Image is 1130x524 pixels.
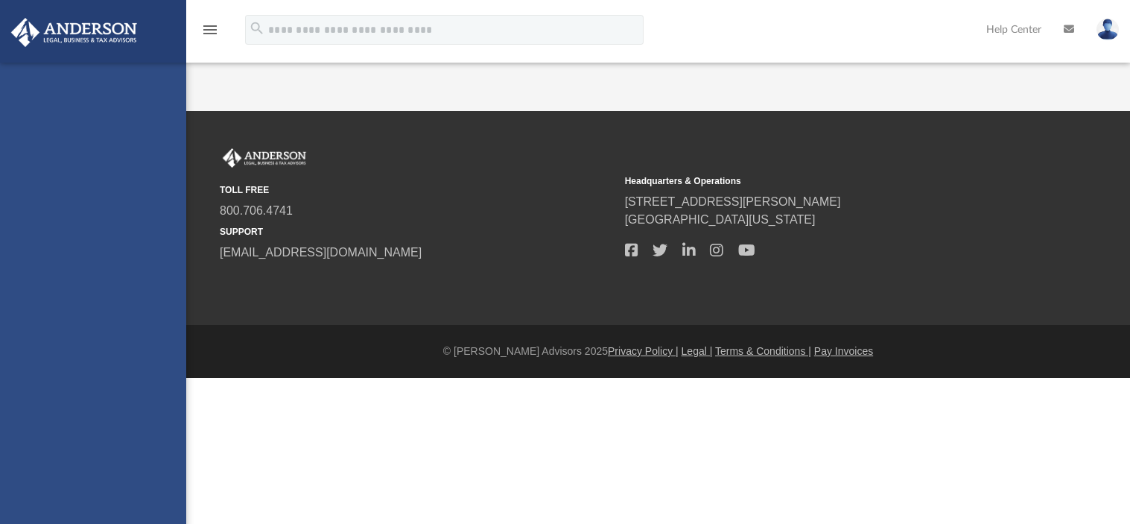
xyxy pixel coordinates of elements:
i: search [249,20,265,37]
a: [STREET_ADDRESS][PERSON_NAME] [625,195,841,208]
a: Privacy Policy | [608,345,679,357]
a: Terms & Conditions | [715,345,811,357]
a: [GEOGRAPHIC_DATA][US_STATE] [625,213,816,226]
small: TOLL FREE [220,183,615,197]
i: menu [201,21,219,39]
a: menu [201,28,219,39]
small: Headquarters & Operations [625,174,1020,188]
a: Pay Invoices [814,345,873,357]
small: SUPPORT [220,225,615,239]
a: Legal | [682,345,713,357]
img: Anderson Advisors Platinum Portal [7,18,142,47]
a: 800.706.4741 [220,204,293,217]
a: [EMAIL_ADDRESS][DOMAIN_NAME] [220,246,422,259]
img: Anderson Advisors Platinum Portal [220,148,309,168]
div: © [PERSON_NAME] Advisors 2025 [186,344,1130,359]
img: User Pic [1096,19,1119,40]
